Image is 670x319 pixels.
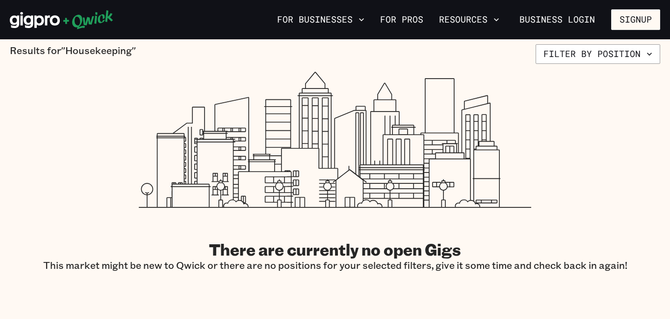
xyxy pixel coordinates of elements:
[376,11,427,28] a: For Pros
[536,44,660,64] button: Filter by position
[511,9,603,30] a: Business Login
[43,239,627,259] h2: There are currently no open Gigs
[435,11,503,28] button: Resources
[10,44,136,64] p: Results for "Housekeeping"
[43,259,627,271] p: This market might be new to Qwick or there are no positions for your selected filters, give it so...
[611,9,660,30] button: Signup
[273,11,368,28] button: For Businesses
